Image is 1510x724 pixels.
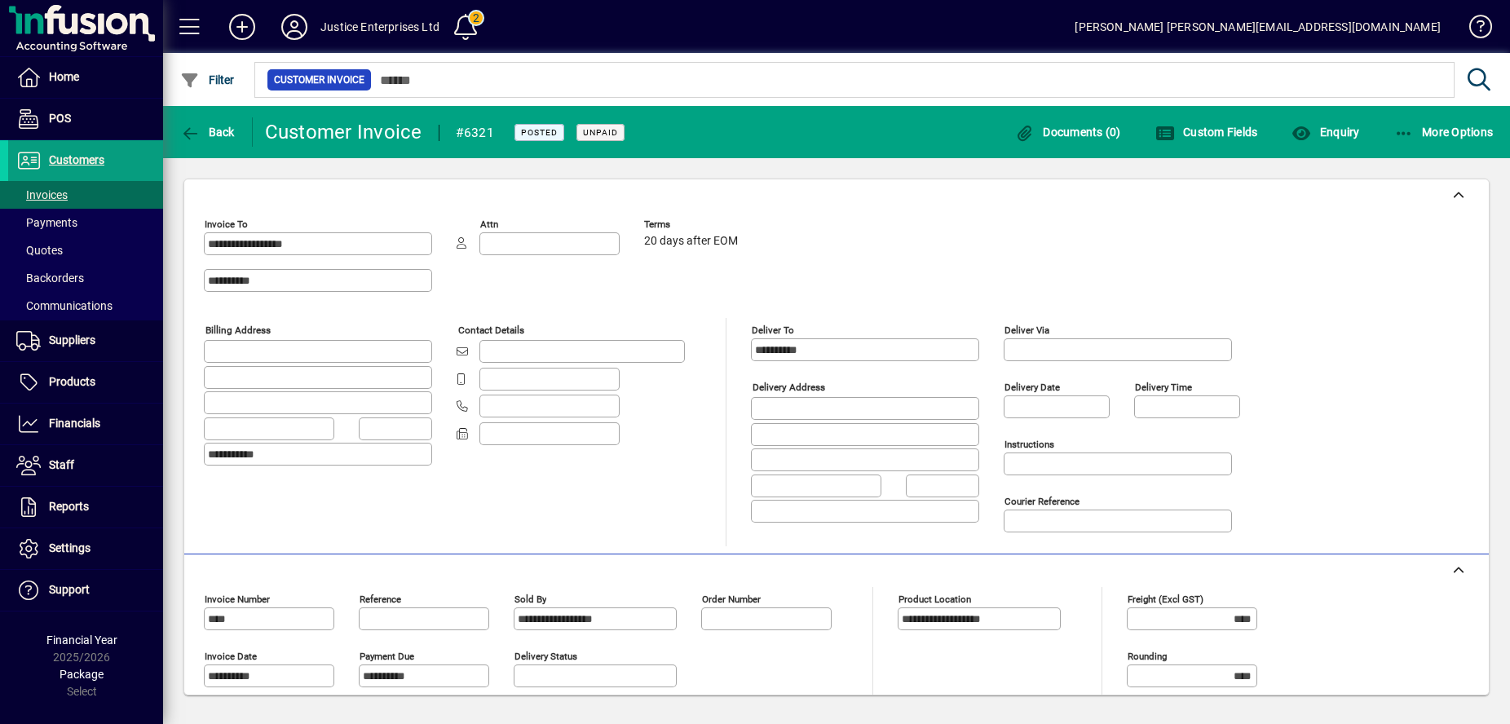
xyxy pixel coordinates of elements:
button: Add [216,12,268,42]
span: Filter [180,73,235,86]
div: [PERSON_NAME] [PERSON_NAME][EMAIL_ADDRESS][DOMAIN_NAME] [1075,14,1441,40]
span: Settings [49,541,91,554]
span: Invoices [16,188,68,201]
span: Staff [49,458,74,471]
span: Customer Invoice [274,72,364,88]
span: Payments [16,216,77,229]
mat-label: Invoice date [205,651,257,662]
a: Suppliers [8,320,163,361]
span: Enquiry [1291,126,1359,139]
a: Home [8,57,163,98]
mat-label: Rounding [1128,651,1167,662]
span: POS [49,112,71,125]
button: Profile [268,12,320,42]
app-page-header-button: Back [163,117,253,147]
a: Invoices [8,181,163,209]
div: Justice Enterprises Ltd [320,14,439,40]
a: Products [8,362,163,403]
button: Filter [176,65,239,95]
a: Payments [8,209,163,236]
span: Financials [49,417,100,430]
span: Reports [49,500,89,513]
span: Customers [49,153,104,166]
a: Financials [8,404,163,444]
span: Quotes [16,244,63,257]
span: Communications [16,299,113,312]
span: Backorders [16,271,84,285]
a: Staff [8,445,163,486]
a: Settings [8,528,163,569]
a: POS [8,99,163,139]
a: Support [8,570,163,611]
a: Communications [8,292,163,320]
a: Knowledge Base [1457,3,1490,56]
span: Financial Year [46,633,117,647]
span: Suppliers [49,333,95,347]
span: Package [60,668,104,681]
span: Products [49,375,95,388]
span: Home [49,70,79,83]
a: Backorders [8,264,163,292]
span: More Options [1394,126,1494,139]
mat-label: Delivery status [514,651,577,662]
mat-label: Payment due [360,651,414,662]
a: Reports [8,487,163,528]
button: More Options [1390,117,1498,147]
a: Quotes [8,236,163,264]
span: Support [49,583,90,596]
